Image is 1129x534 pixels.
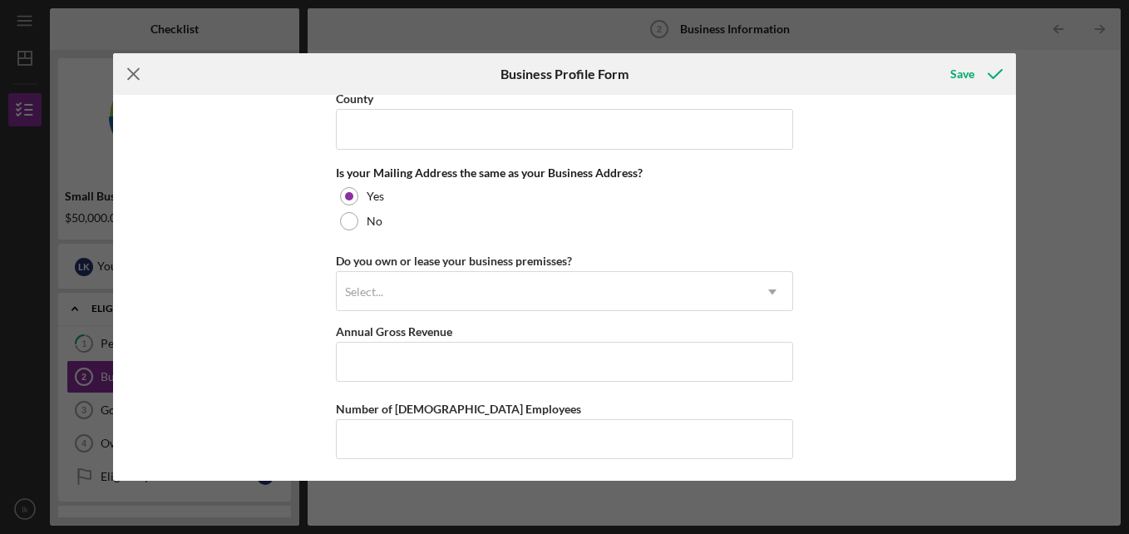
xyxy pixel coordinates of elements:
[336,91,373,106] label: County
[367,215,382,228] label: No
[500,67,629,82] h6: Business Profile Form
[950,57,974,91] div: Save
[336,479,581,493] label: Number of [DEMOGRAPHIC_DATA] Employees
[336,402,581,416] label: Number of [DEMOGRAPHIC_DATA] Employees
[336,166,793,180] div: Is your Mailing Address the same as your Business Address?
[934,57,1016,91] button: Save
[345,285,383,299] div: Select...
[336,324,452,339] label: Annual Gross Revenue
[367,190,384,203] label: Yes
